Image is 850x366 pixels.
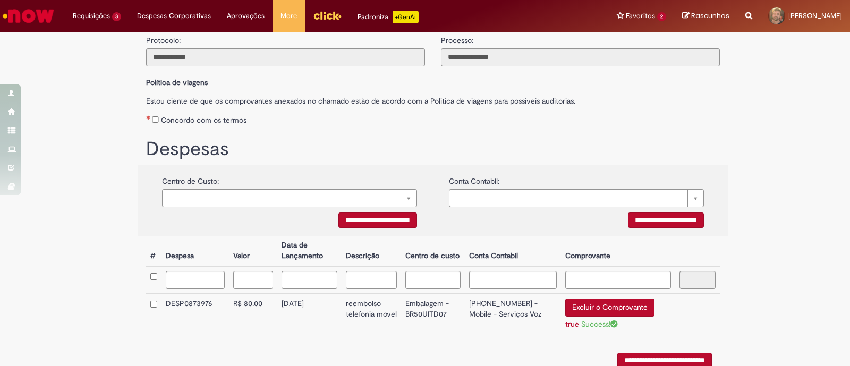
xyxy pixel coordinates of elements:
[277,236,342,266] th: Data de Lançamento
[162,171,219,186] label: Centro de Custo:
[441,30,473,46] label: Processo:
[657,12,666,21] span: 2
[358,11,419,23] div: Padroniza
[626,11,655,21] span: Favoritos
[561,294,675,337] td: Excluir o Comprovante true Success!
[229,294,277,337] td: R$ 80.00
[393,11,419,23] p: +GenAi
[146,78,208,87] b: Política de viagens
[146,90,720,106] label: Estou ciente de que os comprovantes anexados no chamado estão de acordo com a Politica de viagens...
[280,11,297,21] span: More
[161,294,229,337] td: DESP0873976
[691,11,729,21] span: Rascunhos
[137,11,211,21] span: Despesas Corporativas
[465,236,560,266] th: Conta Contabil
[565,319,579,329] a: true
[146,139,720,160] h1: Despesas
[401,236,465,266] th: Centro de custo
[465,294,560,337] td: [PHONE_NUMBER] - Mobile - Serviços Voz
[146,30,181,46] label: Protocolo:
[161,115,246,125] label: Concordo com os termos
[229,236,277,266] th: Valor
[449,171,499,186] label: Conta Contabil:
[561,236,675,266] th: Comprovante
[788,11,842,20] span: [PERSON_NAME]
[73,11,110,21] span: Requisições
[581,319,618,329] span: Success!
[449,189,704,207] a: Limpar campo {0}
[162,189,417,207] a: Limpar campo {0}
[565,299,654,317] button: Excluir o Comprovante
[342,236,401,266] th: Descrição
[146,236,161,266] th: #
[401,294,465,337] td: Embalagem - BR50UITD07
[277,294,342,337] td: [DATE]
[112,12,121,21] span: 3
[1,5,56,27] img: ServiceNow
[682,11,729,21] a: Rascunhos
[161,236,229,266] th: Despesa
[342,294,401,337] td: reembolso telefonia movel
[227,11,265,21] span: Aprovações
[313,7,342,23] img: click_logo_yellow_360x200.png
